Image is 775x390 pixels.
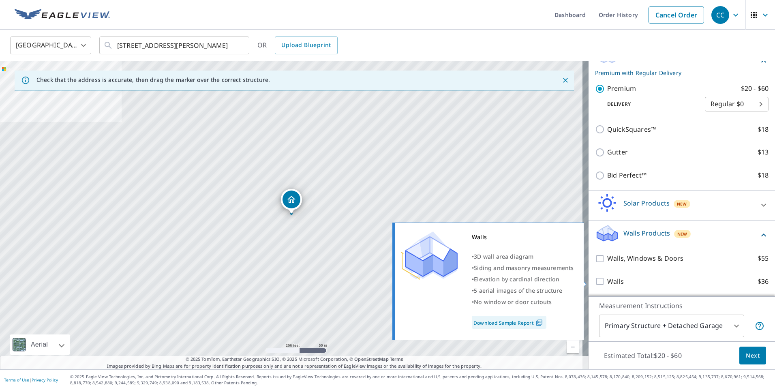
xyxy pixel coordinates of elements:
[472,251,574,262] div: •
[607,84,636,94] p: Premium
[474,264,574,272] span: Siding and masonry measurements
[595,69,759,77] p: Premium with Regular Delivery
[705,93,769,116] div: Regular $0
[607,170,647,180] p: Bid Perfect™
[472,274,574,285] div: •
[474,287,562,294] span: 5 aerial images of the structure
[607,147,628,157] p: Gutter
[758,147,769,157] p: $13
[472,316,546,329] a: Download Sample Report
[36,76,270,84] p: Check that the address is accurate, then drag the marker over the correct structure.
[281,189,302,214] div: Dropped pin, building 1, Residential property, 2931 LINDSAY DR SW CALGARY AB T3E6A9
[741,84,769,94] p: $20 - $60
[472,285,574,296] div: •
[474,253,533,260] span: 3D wall area diagram
[472,296,574,308] div: •
[758,253,769,264] p: $55
[607,276,624,287] p: Walls
[758,170,769,180] p: $18
[746,351,760,361] span: Next
[390,356,403,362] a: Terms
[472,262,574,274] div: •
[257,36,338,54] div: OR
[758,124,769,135] p: $18
[70,374,771,386] p: © 2025 Eagle View Technologies, Inc. and Pictometry International Corp. All Rights Reserved. Repo...
[607,253,683,264] p: Walls, Windows & Doors
[28,334,50,355] div: Aerial
[32,377,58,383] a: Privacy Policy
[623,228,670,238] p: Walls Products
[649,6,704,24] a: Cancel Order
[401,231,458,280] img: Premium
[567,341,579,353] a: Current Level 17, Zoom Out
[595,101,705,108] p: Delivery
[595,224,769,247] div: Walls ProductsNew
[739,347,766,365] button: Next
[472,231,574,243] div: Walls
[599,301,764,311] p: Measurement Instructions
[677,201,687,207] span: New
[755,321,764,331] span: Your report will include the primary structure and a detached garage if one exists.
[623,198,670,208] p: Solar Products
[758,276,769,287] p: $36
[10,334,70,355] div: Aerial
[186,356,403,363] span: © 2025 TomTom, Earthstar Geographics SIO, © 2025 Microsoft Corporation, ©
[10,34,91,57] div: [GEOGRAPHIC_DATA]
[354,356,388,362] a: OpenStreetMap
[474,298,552,306] span: No window or door cutouts
[560,75,571,86] button: Close
[595,194,769,217] div: Solar ProductsNew
[15,9,110,21] img: EV Logo
[677,231,687,237] span: New
[595,45,769,77] div: Roof ProductsNewPremium with Regular Delivery
[474,275,559,283] span: Elevation by cardinal direction
[534,319,545,326] img: Pdf Icon
[711,6,729,24] div: CC
[599,315,744,337] div: Primary Structure + Detached Garage
[597,347,688,364] p: Estimated Total: $20 - $60
[275,36,337,54] a: Upload Blueprint
[607,124,656,135] p: QuickSquares™
[4,377,58,382] p: |
[281,40,331,50] span: Upload Blueprint
[117,34,233,57] input: Search by address or latitude-longitude
[4,377,29,383] a: Terms of Use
